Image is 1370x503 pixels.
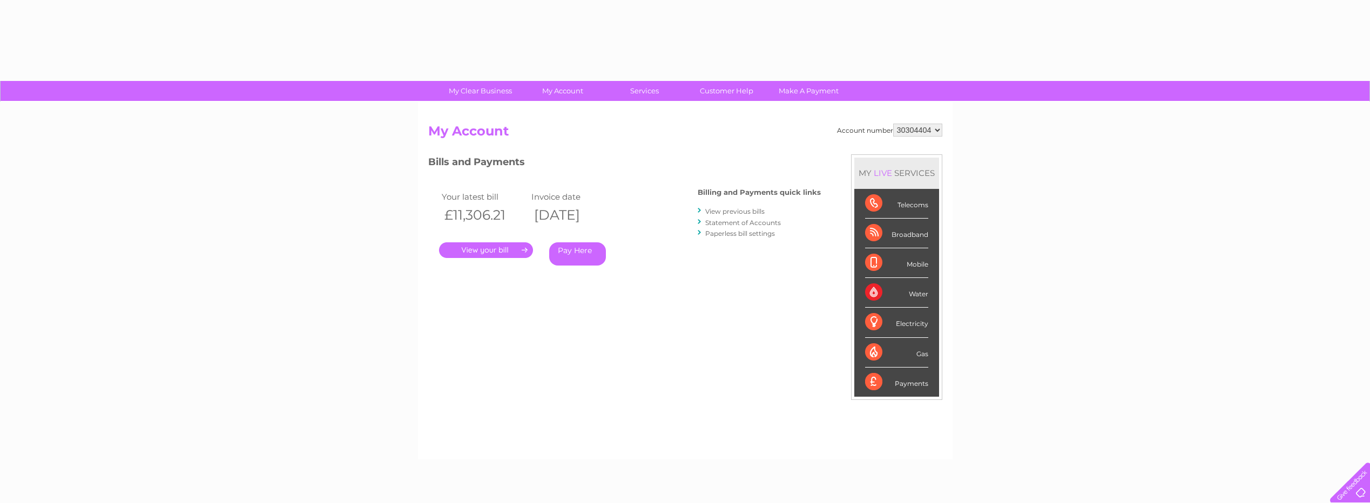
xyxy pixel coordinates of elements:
[837,124,942,137] div: Account number
[549,242,606,266] a: Pay Here
[518,81,607,101] a: My Account
[436,81,525,101] a: My Clear Business
[865,308,928,337] div: Electricity
[439,242,533,258] a: .
[529,204,618,226] th: [DATE]
[872,168,894,178] div: LIVE
[865,368,928,397] div: Payments
[428,124,942,144] h2: My Account
[682,81,771,101] a: Customer Help
[865,248,928,278] div: Mobile
[865,189,928,219] div: Telecoms
[529,189,618,204] td: Invoice date
[600,81,689,101] a: Services
[705,219,781,227] a: Statement of Accounts
[865,219,928,248] div: Broadband
[764,81,853,101] a: Make A Payment
[428,154,821,173] h3: Bills and Payments
[439,204,529,226] th: £11,306.21
[705,207,765,215] a: View previous bills
[698,188,821,196] h4: Billing and Payments quick links
[865,338,928,368] div: Gas
[439,189,529,204] td: Your latest bill
[705,229,775,237] a: Paperless bill settings
[865,278,928,308] div: Water
[854,158,939,188] div: MY SERVICES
